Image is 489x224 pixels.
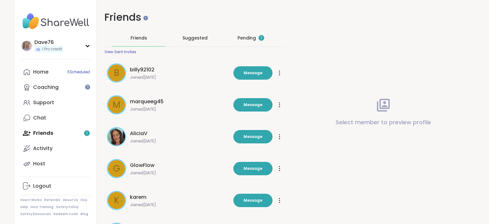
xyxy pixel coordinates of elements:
[53,212,78,216] a: Redeem Code
[34,39,63,46] div: Dave76
[244,166,262,171] span: Message
[81,212,88,216] a: Blog
[33,84,59,91] div: Coaching
[33,160,45,167] div: Host
[33,69,48,76] div: Home
[114,66,119,80] span: b
[108,128,125,145] img: AliciaV
[237,35,264,41] div: Pending
[233,162,273,175] button: Message
[130,162,154,169] span: GlowFlow
[20,212,51,216] a: Safety Resources
[20,198,42,202] a: How It Works
[113,162,120,175] span: G
[182,35,208,41] span: Suggested
[233,194,273,207] button: Message
[33,145,53,152] div: Activity
[33,99,54,106] div: Support
[130,98,164,105] span: marqueeg45
[244,70,262,76] span: Message
[20,141,91,156] a: Activity
[44,198,60,202] a: Referrals
[143,16,148,20] iframe: Spotlight
[81,198,87,202] a: FAQ
[233,130,273,143] button: Message
[20,10,91,33] img: ShareWell Nav Logo
[130,130,147,137] span: AliciaV
[20,95,91,110] a: Support
[20,80,91,95] a: Coaching
[20,178,91,194] a: Logout
[130,170,230,176] span: Joined [DATE]
[104,10,285,25] h1: Friends
[130,193,146,201] span: karem
[233,66,273,80] button: Message
[233,98,273,112] button: Message
[85,84,90,90] iframe: Spotlight
[20,156,91,171] a: Host
[22,41,32,51] img: Dave76
[31,205,53,209] a: Host Training
[261,35,262,41] span: 1
[244,102,262,108] span: Message
[113,98,120,112] span: m
[130,107,230,112] span: Joined [DATE]
[56,205,79,209] a: Safety Policy
[33,183,51,190] div: Logout
[20,110,91,126] a: Chat
[20,64,91,80] a: Home5Scheduled
[131,35,147,41] span: Friends
[130,75,230,80] span: Joined [DATE]
[130,66,154,74] span: billy92102
[104,49,136,54] div: View Sent Invites
[42,47,62,52] span: 1 Pro credit
[244,198,262,203] span: Message
[114,194,119,207] span: k
[67,69,90,75] span: 5 Scheduled
[63,198,78,202] a: About Us
[20,205,28,209] a: Help
[336,118,431,127] p: Select member to preview profile
[130,139,230,144] span: Joined [DATE]
[130,202,230,207] span: Joined [DATE]
[33,114,46,121] div: Chat
[244,134,262,140] span: Message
